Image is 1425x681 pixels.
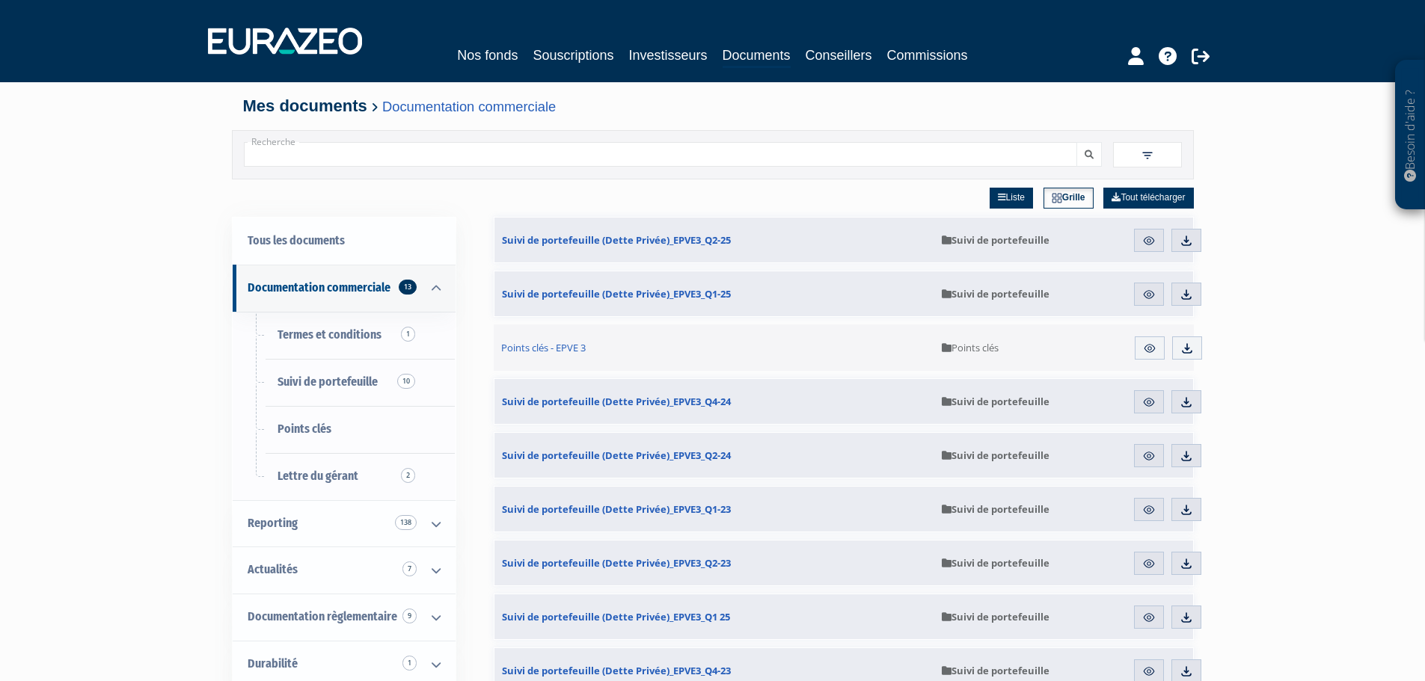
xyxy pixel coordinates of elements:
[1180,395,1193,409] img: download.svg
[887,45,968,66] a: Commissions
[494,540,934,585] a: Suivi de portefeuille (Dette Privée)_EPVE3_Q2-23
[942,664,1049,677] span: Suivi de portefeuille
[942,341,999,354] span: Points clés
[502,610,730,623] span: Suivi de portefeuille (Dette Privée)_EPVE3_Q1 25
[502,556,731,570] span: Suivi de portefeuille (Dette Privée)_EPVE3_Q2-23
[1141,149,1154,162] img: filter.svg
[533,45,613,66] a: Souscriptions
[248,609,397,623] span: Documentation règlementaire
[1143,342,1156,355] img: eye.svg
[401,468,415,483] span: 2
[233,359,456,406] a: Suivi de portefeuille10
[990,188,1033,209] a: Liste
[1180,611,1193,624] img: download.svg
[494,594,934,639] a: Suivi de portefeuille (Dette Privée)_EPVE3_Q1 25
[1180,665,1193,678] img: download.svg
[942,287,1049,301] span: Suivi de portefeuille
[494,379,934,424] a: Suivi de portefeuille (Dette Privée)_EPVE3_Q4-24
[494,218,934,262] a: Suivi de portefeuille (Dette Privée)_EPVE3_Q2-25
[502,502,731,516] span: Suivi de portefeuille (Dette Privée)_EPVE3_Q1-23
[494,433,934,478] a: Suivi de portefeuille (Dette Privée)_EPVE3_Q2-24
[1044,188,1094,209] a: Grille
[278,469,358,483] span: Lettre du gérant
[401,327,415,342] span: 1
[397,374,415,389] span: 10
[243,97,1183,115] h4: Mes documents
[399,280,417,295] span: 13
[1180,234,1193,247] img: download.svg
[502,664,731,677] span: Suivi de portefeuille (Dette Privée)_EPVE3_Q4-23
[1103,188,1193,209] a: Tout télécharger
[1180,342,1194,355] img: download.svg
[1142,288,1156,301] img: eye.svg
[233,218,456,265] a: Tous les documents
[942,449,1049,462] span: Suivi de portefeuille
[494,487,934,531] a: Suivi de portefeuille (Dette Privée)_EPVE3_Q1-23
[494,271,934,316] a: Suivi de portefeuille (Dette Privée)_EPVE3_Q1-25
[723,45,791,68] a: Documents
[395,515,417,530] span: 138
[1142,611,1156,624] img: eye.svg
[402,656,417,671] span: 1
[1180,288,1193,301] img: download.svg
[248,280,390,295] span: Documentation commerciale
[1142,234,1156,247] img: eye.svg
[942,233,1049,247] span: Suivi de portefeuille
[942,395,1049,408] span: Suivi de portefeuille
[1180,449,1193,463] img: download.svg
[233,594,456,641] a: Documentation règlementaire 9
[248,656,298,671] span: Durabilité
[1180,557,1193,570] img: download.svg
[402,608,417,623] span: 9
[233,453,456,500] a: Lettre du gérant2
[502,287,731,301] span: Suivi de portefeuille (Dette Privée)_EPVE3_Q1-25
[278,327,381,342] span: Termes et conditions
[208,28,362,55] img: 1732889491-logotype_eurazeo_blanc_rvb.png
[278,375,378,389] span: Suivi de portefeuille
[278,422,331,436] span: Points clés
[1142,557,1156,570] img: eye.svg
[233,406,456,453] a: Points clés
[502,233,731,247] span: Suivi de portefeuille (Dette Privée)_EPVE3_Q2-25
[402,561,417,576] span: 7
[1142,395,1156,409] img: eye.svg
[494,324,935,371] a: Points clés - EPVE 3
[1142,665,1156,678] img: eye.svg
[942,610,1049,623] span: Suivi de portefeuille
[248,562,298,576] span: Actualités
[628,45,707,66] a: Investisseurs
[244,142,1077,167] input: Recherche
[457,45,518,66] a: Nos fonds
[1052,193,1062,203] img: grid.svg
[233,546,456,594] a: Actualités 7
[502,395,731,408] span: Suivi de portefeuille (Dette Privée)_EPVE3_Q4-24
[248,516,298,530] span: Reporting
[1402,68,1419,203] p: Besoin d'aide ?
[501,341,586,354] span: Points clés - EPVE 3
[942,502,1049,516] span: Suivi de portefeuille
[233,265,456,312] a: Documentation commerciale 13
[1142,449,1156,463] img: eye.svg
[942,556,1049,570] span: Suivi de portefeuille
[233,312,456,359] a: Termes et conditions1
[382,99,556,114] a: Documentation commerciale
[806,45,872,66] a: Conseillers
[1180,503,1193,517] img: download.svg
[233,500,456,547] a: Reporting 138
[1142,503,1156,517] img: eye.svg
[502,449,731,462] span: Suivi de portefeuille (Dette Privée)_EPVE3_Q2-24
